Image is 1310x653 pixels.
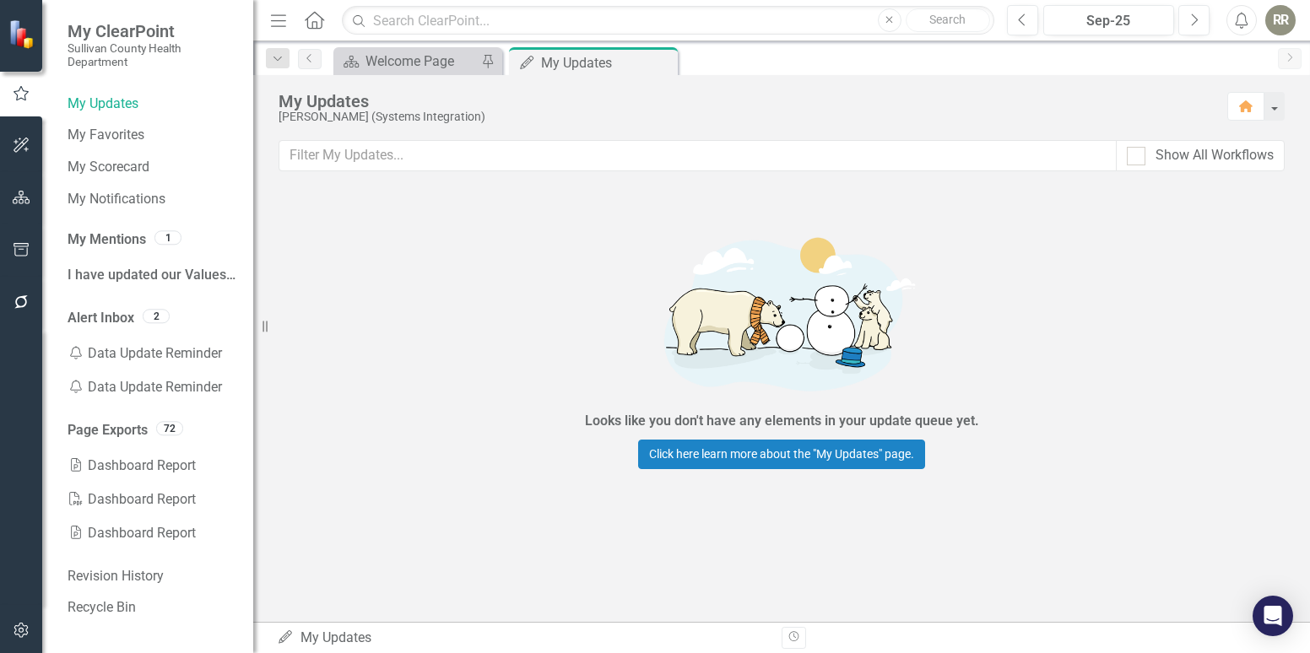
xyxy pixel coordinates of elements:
a: My Scorecard [68,158,236,177]
small: Sullivan County Health Department [68,41,236,69]
a: Alert Inbox [68,309,134,328]
button: Search [906,8,990,32]
a: Recycle Bin [68,598,236,618]
div: Welcome Page [365,51,477,72]
div: 72 [156,421,183,435]
a: Dashboard Report [68,516,236,550]
div: 1 [154,231,181,246]
img: ClearPoint Strategy [8,19,38,49]
a: Click here learn more about the "My Updates" page. [638,440,925,469]
button: RR [1265,5,1296,35]
div: My Updates [279,92,1210,111]
div: Open Intercom Messenger [1253,596,1293,636]
div: My Updates [277,629,769,648]
div: [PERSON_NAME] (Systems Integration) [279,111,1210,123]
span: Search [929,13,966,26]
div: Data Update Reminder [68,370,236,404]
input: Search ClearPoint... [342,6,994,35]
a: Revision History [68,567,236,586]
div: My Updates [541,52,674,73]
a: Dashboard Report [68,449,236,483]
div: Data Update Reminder [68,337,236,370]
div: Sep-25 [1049,11,1168,31]
a: Welcome Page [338,51,477,72]
a: My Updates [68,94,236,114]
input: Filter My Updates... [279,140,1117,171]
a: My Mentions [68,230,146,250]
img: Getting started [528,219,1035,407]
div: Looks like you don't have any elements in your update queue yet. [585,412,979,431]
span: My ClearPoint [68,21,236,41]
a: Page Exports [68,421,148,440]
a: My Notifications [68,190,236,209]
button: Sep-25 [1043,5,1174,35]
div: Show All Workflows [1156,146,1274,165]
div: 2 [143,309,170,323]
a: Dashboard Report [68,483,236,516]
a: My Favorites [68,126,236,145]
